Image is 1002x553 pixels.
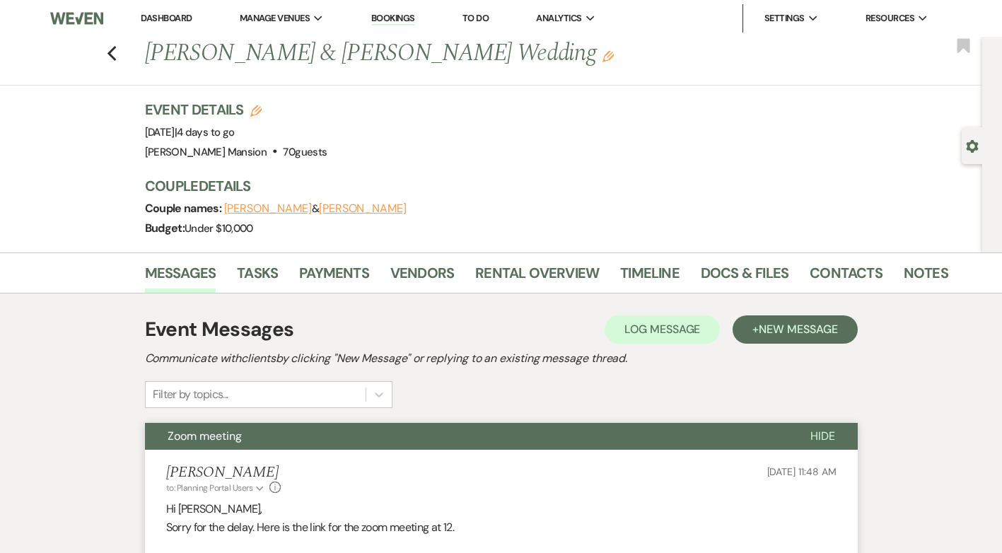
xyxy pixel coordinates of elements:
[371,12,415,25] a: Bookings
[810,262,882,293] a: Contacts
[166,482,253,494] span: to: Planning Portal Users
[390,262,454,293] a: Vendors
[141,12,192,24] a: Dashboard
[224,202,407,216] span: &
[240,11,310,25] span: Manage Venues
[177,125,234,139] span: 4 days to go
[462,12,489,24] a: To Do
[764,11,805,25] span: Settings
[166,482,267,494] button: to: Planning Portal Users
[175,125,235,139] span: |
[788,423,858,450] button: Hide
[168,429,242,443] span: Zoom meeting
[145,145,267,159] span: [PERSON_NAME] Mansion
[145,350,858,367] h2: Communicate with clients by clicking "New Message" or replying to an existing message thread.
[145,315,294,344] h1: Event Messages
[759,322,837,337] span: New Message
[620,262,680,293] a: Timeline
[602,50,614,62] button: Edit
[153,386,228,403] div: Filter by topics...
[166,518,837,537] p: Sorry for the delay. Here is the link for the zoom meeting at 12.
[145,423,788,450] button: Zoom meeting
[866,11,914,25] span: Resources
[166,464,281,482] h5: [PERSON_NAME]
[475,262,599,293] a: Rental Overview
[767,465,837,478] span: [DATE] 11:48 AM
[166,500,837,518] p: Hi [PERSON_NAME],
[624,322,700,337] span: Log Message
[605,315,720,344] button: Log Message
[701,262,788,293] a: Docs & Files
[145,125,235,139] span: [DATE]
[145,37,779,71] h1: [PERSON_NAME] & [PERSON_NAME] Wedding
[145,100,327,120] h3: Event Details
[145,262,216,293] a: Messages
[319,203,407,214] button: [PERSON_NAME]
[536,11,581,25] span: Analytics
[904,262,948,293] a: Notes
[283,145,327,159] span: 70 guests
[810,429,835,443] span: Hide
[145,201,224,216] span: Couple names:
[145,176,937,196] h3: Couple Details
[224,203,312,214] button: [PERSON_NAME]
[50,4,103,33] img: Weven Logo
[299,262,369,293] a: Payments
[733,315,857,344] button: +New Message
[185,221,253,235] span: Under $10,000
[237,262,278,293] a: Tasks
[966,139,979,152] button: Open lead details
[145,221,185,235] span: Budget:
